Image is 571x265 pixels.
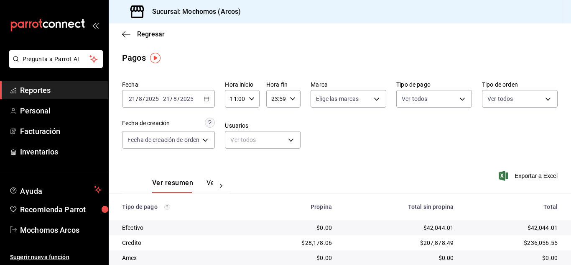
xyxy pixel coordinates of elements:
[173,95,177,102] input: --
[206,179,238,193] button: Ver pagos
[152,179,193,193] button: Ver resumen
[345,224,454,232] div: $42,044.01
[467,224,558,232] div: $42,044.01
[345,239,454,247] div: $207,878.49
[122,30,165,38] button: Regresar
[163,95,170,102] input: --
[6,61,103,69] a: Pregunta a Parrot AI
[396,82,472,87] label: Tipo de pago
[170,95,173,102] span: /
[127,136,199,144] span: Fecha de creación de orden
[122,254,242,262] div: Amex
[145,95,159,102] input: ----
[92,22,99,28] button: open_drawer_menu
[467,254,558,262] div: $0.00
[138,95,143,102] input: --
[137,30,165,38] span: Regresar
[255,203,332,210] div: Propina
[482,82,558,87] label: Tipo de orden
[122,119,170,128] div: Fecha de creación
[500,171,558,181] button: Exportar a Excel
[311,82,386,87] label: Marca
[255,239,332,247] div: $28,178.06
[177,95,180,102] span: /
[9,50,103,68] button: Pregunta a Parrot AI
[152,179,213,193] div: navigation tabs
[150,53,161,63] img: Tooltip marker
[122,203,242,210] div: Tipo de pago
[20,85,102,96] span: Reportes
[225,131,301,149] div: Ver todos
[128,95,136,102] input: --
[122,51,146,64] div: Pagos
[122,224,242,232] div: Efectivo
[225,123,301,129] label: Usuarios
[20,185,91,195] span: Ayuda
[122,239,242,247] div: Credito
[345,203,454,210] div: Total sin propina
[266,82,301,87] label: Hora fin
[10,253,102,262] span: Sugerir nueva función
[23,55,90,64] span: Pregunta a Parrot AI
[122,82,215,87] label: Fecha
[20,105,102,116] span: Personal
[20,126,102,137] span: Facturación
[467,239,558,247] div: $236,056.55
[145,7,241,17] h3: Sucursal: Mochomos (Arcos)
[143,95,145,102] span: /
[316,95,359,103] span: Elige las marcas
[345,254,454,262] div: $0.00
[20,146,102,157] span: Inventarios
[487,95,513,103] span: Ver todos
[160,95,162,102] span: -
[225,82,259,87] label: Hora inicio
[467,203,558,210] div: Total
[20,224,102,236] span: Mochomos Arcos
[136,95,138,102] span: /
[255,254,332,262] div: $0.00
[20,204,102,215] span: Recomienda Parrot
[255,224,332,232] div: $0.00
[402,95,427,103] span: Ver todos
[164,204,170,210] svg: Los pagos realizados con Pay y otras terminales son montos brutos.
[180,95,194,102] input: ----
